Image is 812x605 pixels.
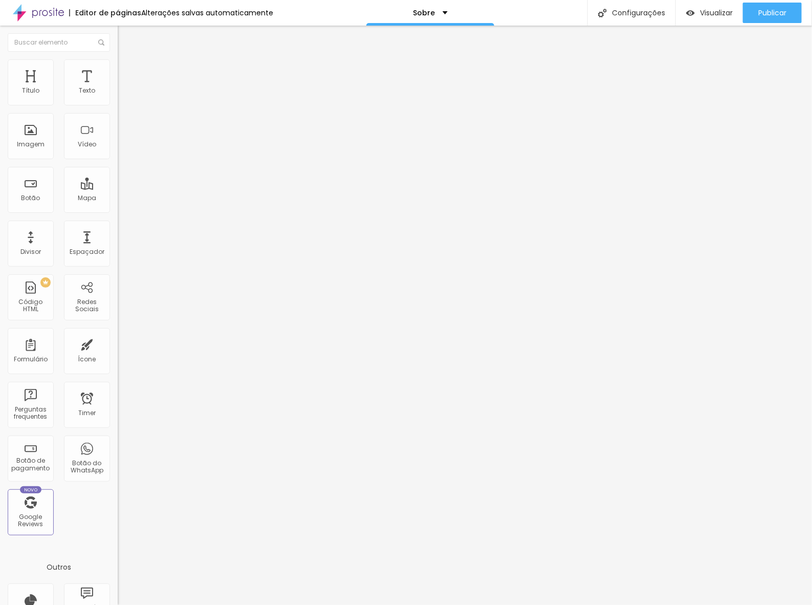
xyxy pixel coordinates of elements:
div: Título [22,87,39,94]
div: Alterações salvas automaticamente [141,9,273,16]
div: Divisor [20,248,41,255]
div: Botão [21,195,40,202]
div: Novo [20,486,42,493]
img: Icone [98,39,104,46]
input: Buscar elemento [8,33,110,52]
div: Timer [78,409,96,417]
div: Google Reviews [10,513,51,528]
div: Redes Sociais [67,298,107,313]
button: Visualizar [676,3,743,23]
div: Editor de páginas [69,9,141,16]
div: Mapa [78,195,96,202]
img: view-1.svg [686,9,695,17]
div: Perguntas frequentes [10,406,51,421]
div: Formulário [14,356,48,363]
div: Imagem [17,141,45,148]
div: Texto [79,87,95,94]
div: Código HTML [10,298,51,313]
img: Icone [598,9,607,17]
div: Botão de pagamento [10,457,51,472]
button: Publicar [743,3,802,23]
span: Visualizar [700,9,733,17]
div: Ícone [78,356,96,363]
iframe: Editor [118,26,812,605]
div: Botão do WhatsApp [67,460,107,474]
p: Sobre [413,9,435,16]
span: Publicar [758,9,786,17]
div: Vídeo [78,141,96,148]
div: Espaçador [70,248,104,255]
